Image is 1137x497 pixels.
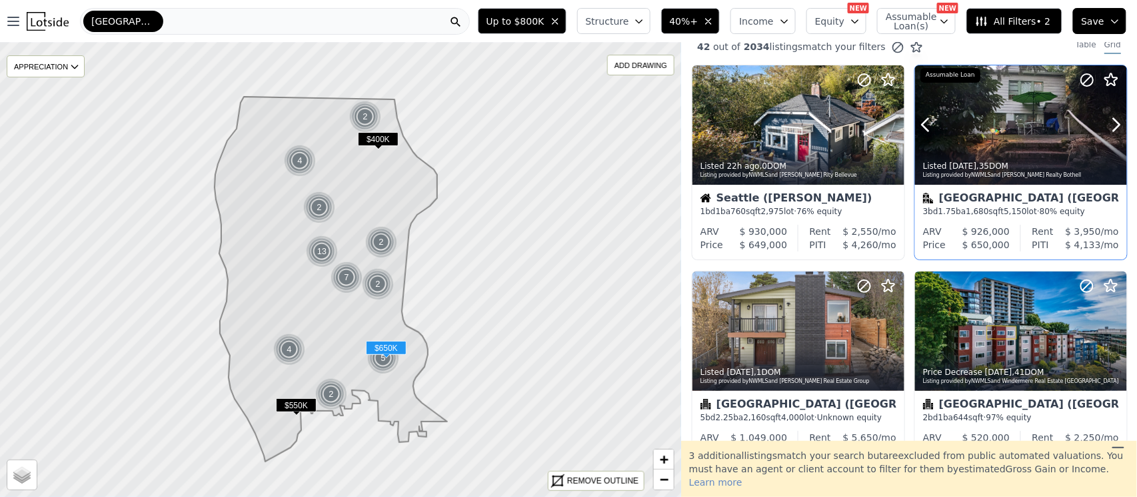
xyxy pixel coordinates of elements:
span: $ 930,000 [740,226,787,237]
div: Listed , 0 DOM [700,161,898,171]
span: Learn more [689,477,742,488]
div: 2 [362,268,394,300]
span: $ 1,049,000 [731,432,788,443]
button: Income [730,8,796,34]
div: 2 [315,378,347,410]
div: Listed , 35 DOM [923,161,1120,171]
time: 2025-09-24 05:15 [985,368,1012,377]
img: g1.png [331,262,363,294]
div: /mo [1049,238,1119,252]
span: $400K [358,132,399,146]
span: 40%+ [670,15,698,28]
img: Condominium [700,399,711,410]
div: Price Decrease , 41 DOM [923,367,1120,378]
img: g1.png [365,226,398,258]
div: Listing provided by NWMLS and [PERSON_NAME] Realty Bothell [923,171,1120,179]
span: Up to $800K [487,15,545,28]
span: $650K [366,341,407,355]
span: [GEOGRAPHIC_DATA] [91,15,155,28]
span: 644 [954,413,969,422]
span: $ 3,950 [1066,226,1101,237]
div: ARV [923,431,942,444]
span: Structure [586,15,628,28]
a: Layers [7,460,37,490]
button: Up to $800K [478,8,567,34]
div: ARV [700,431,719,444]
div: 1 bd 1 ba sqft lot · 76% equity [700,206,896,217]
div: $650K [366,341,407,360]
span: 2,160 [744,413,766,422]
img: House [700,193,711,203]
div: Table [1076,39,1096,54]
div: Assumable Loan [920,68,980,83]
button: Equity [806,8,866,34]
div: Rent [810,225,831,238]
span: $ 2,250 [1066,432,1101,443]
div: Rent [1032,431,1054,444]
div: 3 bd 1.75 ba sqft lot · 80% equity [923,206,1119,217]
div: [GEOGRAPHIC_DATA] ([GEOGRAPHIC_DATA]) [923,193,1119,206]
div: APPRECIATION [7,55,85,77]
div: Price [700,238,723,252]
div: Seattle ([PERSON_NAME]) [700,193,896,206]
div: Price [923,238,946,252]
span: $ 4,260 [843,239,878,250]
div: 13 [306,235,338,268]
a: Zoom out [654,470,674,490]
span: $ 926,000 [962,226,1010,237]
img: Multifamily [923,193,934,203]
span: $ 520,000 [962,432,1010,443]
div: 2 [349,101,381,133]
a: Price Decrease [DATE],41DOMListing provided byNWMLSand Windermere Real Estate [GEOGRAPHIC_DATA]Co... [914,271,1126,466]
span: 42 [697,41,710,52]
img: g1.png [315,378,348,410]
div: PITI [810,238,826,252]
div: 2 [303,191,335,223]
div: Listing provided by NWMLS and [PERSON_NAME] Real Estate Group [700,378,898,386]
img: g1.png [349,101,382,133]
span: 760 [731,207,746,216]
div: $550K [276,398,317,418]
button: Save [1073,8,1126,34]
div: NEW [937,3,958,13]
img: g1.png [273,334,306,366]
div: /mo [831,431,896,444]
span: 2,975 [761,207,784,216]
div: Listed , 1 DOM [700,367,898,378]
img: Lotside [27,12,69,31]
div: 2 bd 1 ba sqft · 97% equity [923,412,1119,423]
img: g1.png [362,268,395,300]
div: ARV [923,225,942,238]
div: 5 bd 2.25 ba sqft lot · Unknown equity [700,412,896,423]
img: g1.png [303,191,336,223]
img: g1.png [284,145,317,177]
div: REMOVE OUTLINE [567,475,638,487]
div: ARV [700,225,719,238]
span: Save [1082,15,1104,28]
div: Rent [1032,225,1054,238]
span: 5,150 [1004,207,1027,216]
a: Zoom in [654,450,674,470]
div: PITI [1032,238,1049,252]
div: [GEOGRAPHIC_DATA] ([GEOGRAPHIC_DATA]) [700,399,896,412]
button: All Filters• 2 [966,8,1062,34]
span: 1,680 [966,207,989,216]
div: NEW [848,3,869,13]
div: /mo [826,238,896,252]
button: Structure [577,8,650,34]
div: 4 [273,334,305,366]
div: 7 [331,262,363,294]
span: $550K [276,398,317,412]
div: [GEOGRAPHIC_DATA] ([GEOGRAPHIC_DATA][PERSON_NAME]) [923,399,1119,412]
a: Listed 22h ago,0DOMListing provided byNWMLSand [PERSON_NAME] Rlty BellevueHouseSeattle ([PERSON_N... [692,65,904,260]
span: − [660,471,668,488]
span: match your filters [802,40,886,53]
div: 2 [365,226,397,258]
div: Listing provided by NWMLS and [PERSON_NAME] Rlty Bellevue [700,171,898,179]
span: 2034 [740,41,770,52]
a: Listed [DATE],1DOMListing provided byNWMLSand [PERSON_NAME] Real Estate GroupCondominium[GEOGRAPH... [692,271,904,466]
span: Assumable Loan(s) [886,12,928,31]
div: out of listings [681,40,923,54]
span: $ 2,550 [843,226,878,237]
div: 4 [284,145,316,177]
